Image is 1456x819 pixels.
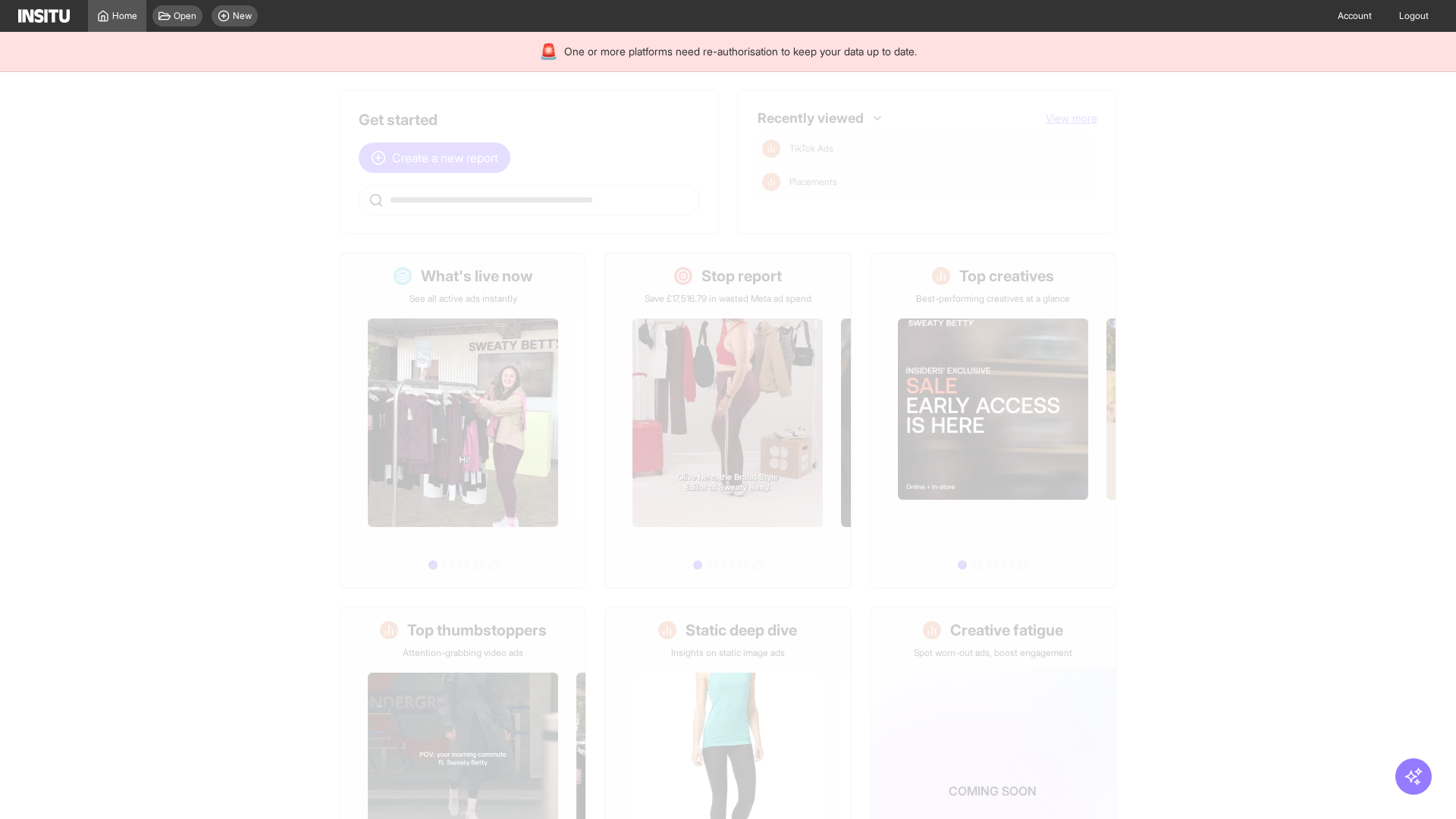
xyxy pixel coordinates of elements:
img: Logo [18,9,70,23]
span: Open [174,10,196,22]
span: New [233,10,252,22]
span: One or more platforms need re-authorisation to keep your data up to date. [564,44,917,59]
div: 🚨 [539,41,558,62]
span: Home [112,10,137,22]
